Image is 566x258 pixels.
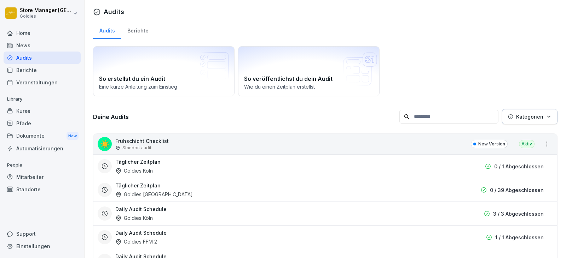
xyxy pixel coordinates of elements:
[478,141,505,147] p: New Version
[93,46,235,96] a: So erstellst du ein AuditEine kurze Anleitung zum Einstieg
[4,117,81,130] a: Pfade
[4,130,81,143] div: Dokumente
[4,105,81,117] a: Kurse
[495,234,544,241] p: 1 / 1 Abgeschlossen
[4,52,81,64] a: Audits
[93,21,121,39] a: Audits
[4,39,81,52] a: News
[121,21,155,39] a: Berichte
[115,238,157,245] div: Goldies FFM 2
[67,132,79,140] div: New
[93,113,396,121] h3: Deine Audits
[115,229,167,236] h3: Daily Audit Schedule
[4,94,81,105] p: Library
[4,64,81,76] a: Berichte
[4,76,81,89] a: Veranstaltungen
[115,205,167,213] h3: Daily Audit Schedule
[494,163,544,170] p: 0 / 1 Abgeschlossen
[20,7,71,13] p: Store Manager [GEOGRAPHIC_DATA]
[20,14,71,19] p: Goldies
[115,158,161,166] h3: Täglicher Zeitplan
[244,74,374,83] h2: So veröffentlichst du dein Audit
[4,183,81,196] a: Standorte
[4,160,81,171] p: People
[519,140,535,148] div: Aktiv
[502,109,558,124] button: Kategorien
[4,228,81,240] div: Support
[115,191,193,198] div: Goldies [GEOGRAPHIC_DATA]
[115,182,161,189] h3: Täglicher Zeitplan
[4,130,81,143] a: DokumenteNew
[122,145,151,151] p: Standort audit
[4,171,81,183] a: Mitarbeiter
[244,83,374,90] p: Wie du einen Zeitplan erstellst
[98,137,112,151] div: ☀️
[115,137,169,145] p: Frühschicht Checklist
[238,46,380,96] a: So veröffentlichst du dein AuditWie du einen Zeitplan erstellst
[115,167,153,174] div: Goldies Köln
[4,27,81,39] a: Home
[99,74,229,83] h2: So erstellst du ein Audit
[4,142,81,155] a: Automatisierungen
[490,186,544,194] p: 0 / 39 Abgeschlossen
[99,83,229,90] p: Eine kurze Anleitung zum Einstieg
[115,214,153,222] div: Goldies Köln
[4,240,81,252] a: Einstellungen
[493,210,544,217] p: 3 / 3 Abgeschlossen
[104,7,124,17] h1: Audits
[516,113,543,120] p: Kategorien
